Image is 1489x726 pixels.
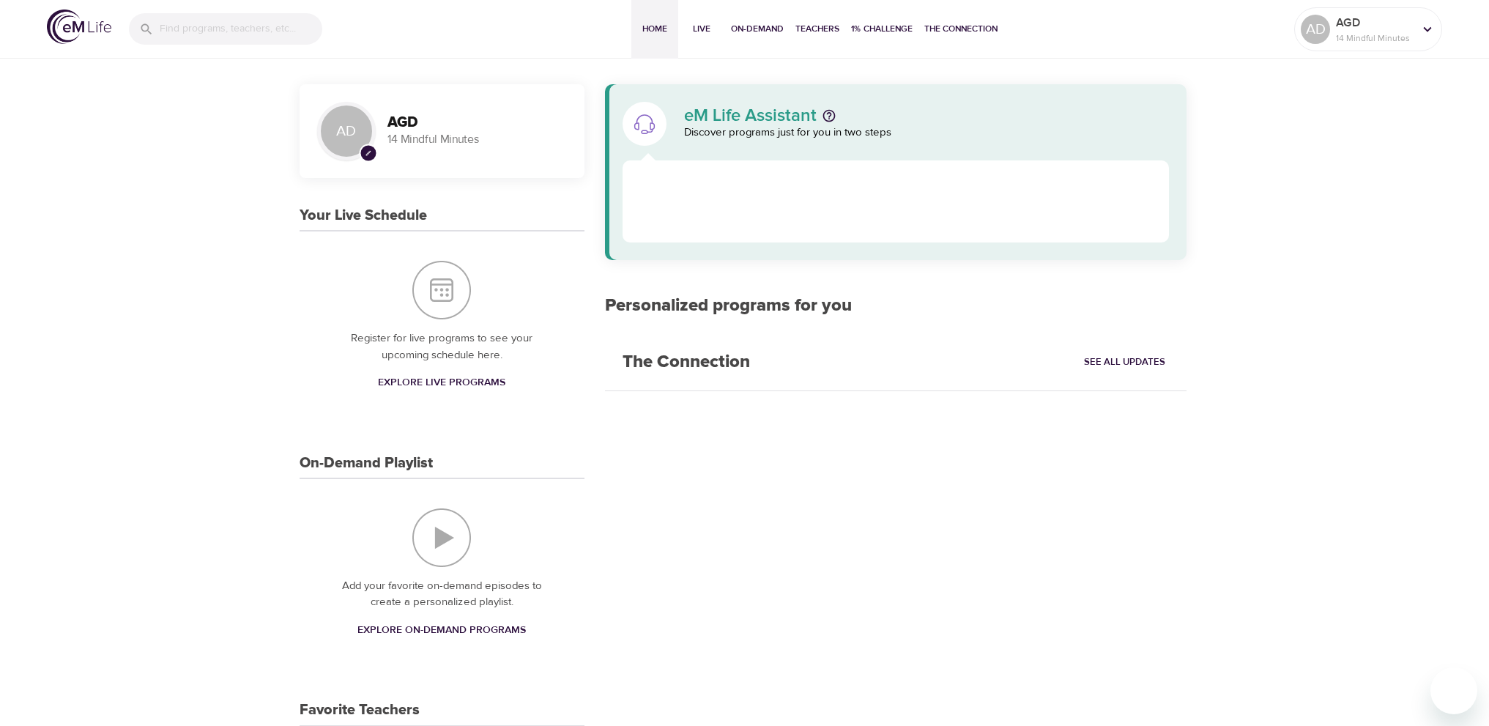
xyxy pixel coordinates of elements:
[1084,354,1165,371] span: See All Updates
[637,21,672,37] span: Home
[605,295,1187,316] h2: Personalized programs for you
[412,508,471,567] img: On-Demand Playlist
[731,21,784,37] span: On-Demand
[378,374,505,392] span: Explore Live Programs
[317,102,376,160] div: AD
[924,21,998,37] span: The Connection
[412,261,471,319] img: Your Live Schedule
[329,578,555,611] p: Add your favorite on-demand episodes to create a personalized playlist.
[1080,351,1169,374] a: See All Updates
[387,114,567,131] h3: AGD
[300,207,427,224] h3: Your Live Schedule
[352,617,532,644] a: Explore On-Demand Programs
[387,131,567,148] p: 14 Mindful Minutes
[851,21,913,37] span: 1% Challenge
[300,455,433,472] h3: On-Demand Playlist
[329,330,555,363] p: Register for live programs to see your upcoming schedule here.
[372,369,511,396] a: Explore Live Programs
[47,10,111,44] img: logo
[300,702,420,719] h3: Favorite Teachers
[1336,32,1414,45] p: 14 Mindful Minutes
[1336,14,1414,32] p: AGD
[1430,667,1477,714] iframe: Button to launch messaging window
[684,107,817,125] p: eM Life Assistant
[357,621,526,640] span: Explore On-Demand Programs
[684,21,719,37] span: Live
[605,334,768,390] h2: The Connection
[1301,15,1330,44] div: AD
[160,13,322,45] input: Find programs, teachers, etc...
[684,125,1170,141] p: Discover programs just for you in two steps
[795,21,839,37] span: Teachers
[633,112,656,136] img: eM Life Assistant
